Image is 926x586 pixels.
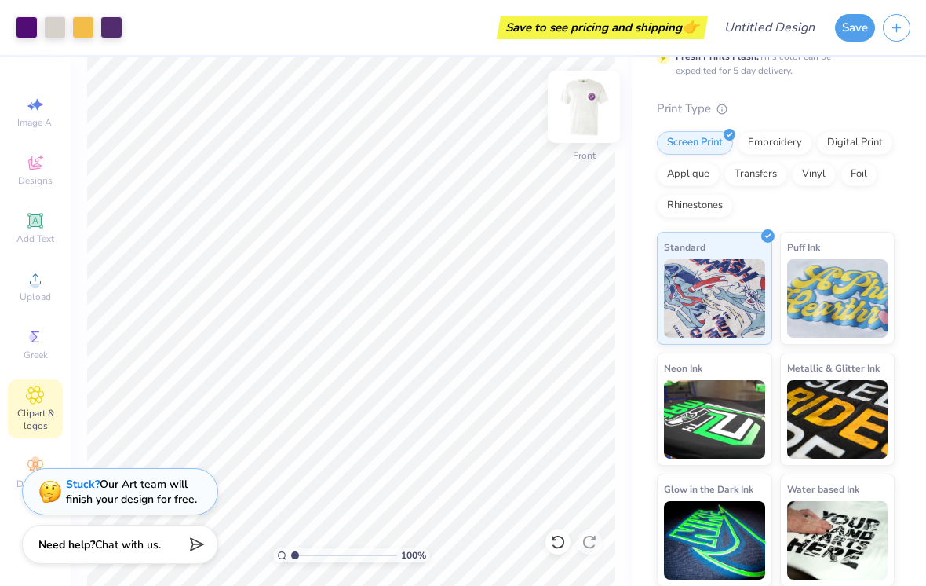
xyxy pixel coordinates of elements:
div: Applique [657,163,720,186]
span: Upload [20,291,51,303]
strong: Need help? [38,537,95,552]
span: Metallic & Glitter Ink [787,360,880,376]
button: Save [835,14,875,42]
span: 100 % [401,548,426,562]
div: Rhinestones [657,194,733,218]
img: Water based Ink [787,501,888,580]
input: Untitled Design [712,12,827,43]
span: Image AI [17,116,54,129]
span: Decorate [16,478,54,490]
span: Puff Ink [787,239,820,255]
img: Standard [664,259,765,338]
img: Puff Ink [787,259,888,338]
div: Foil [840,163,877,186]
img: Metallic & Glitter Ink [787,380,888,459]
span: Clipart & logos [8,407,63,432]
div: Digital Print [817,131,893,155]
div: Save to see pricing and shipping [501,16,704,39]
span: Add Text [16,233,54,245]
div: Our Art team will finish your design for free. [66,477,197,507]
div: Front [573,148,596,163]
div: Screen Print [657,131,733,155]
div: This color can be expedited for 5 day delivery. [676,49,869,78]
div: Embroidery [738,131,812,155]
span: Designs [18,174,53,187]
strong: Fresh Prints Flash: [676,50,759,63]
span: 👉 [682,17,699,36]
strong: Stuck? [66,477,100,492]
span: Glow in the Dark Ink [664,481,753,497]
img: Glow in the Dark Ink [664,501,765,580]
div: Transfers [724,163,787,186]
img: Neon Ink [664,380,765,459]
div: Vinyl [792,163,836,186]
div: Print Type [657,100,895,118]
span: Greek [24,349,48,361]
span: Chat with us. [95,537,161,552]
span: Standard [664,239,705,255]
span: Water based Ink [787,481,859,497]
span: Neon Ink [664,360,702,376]
img: Front [552,75,615,138]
